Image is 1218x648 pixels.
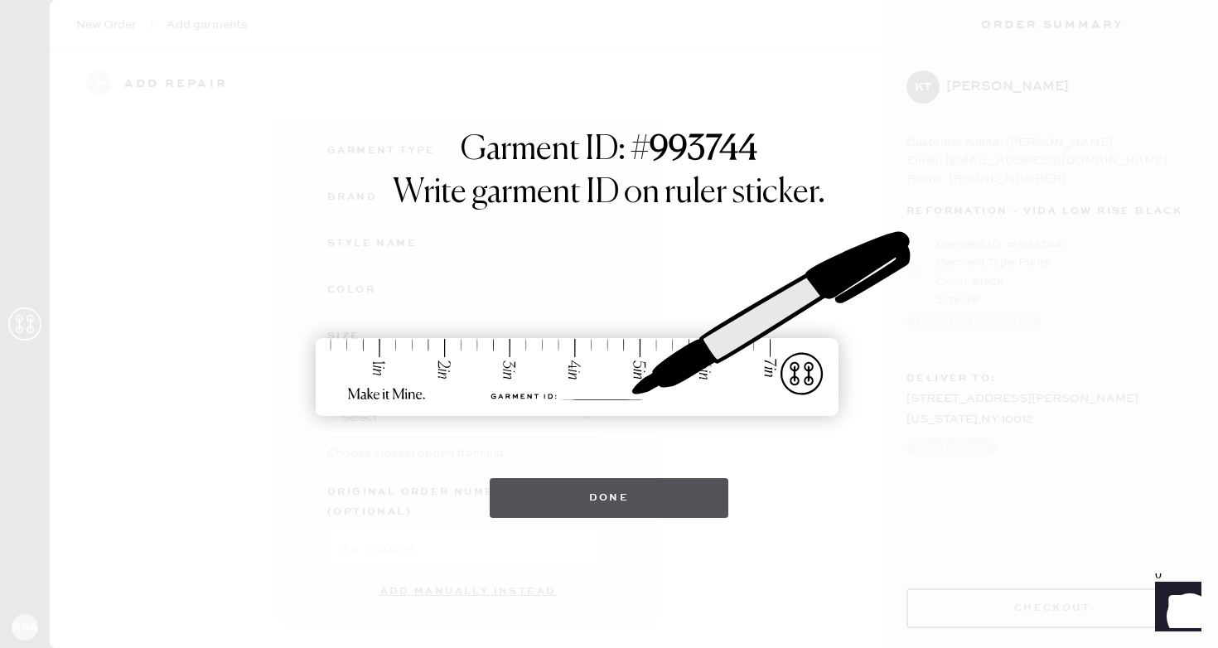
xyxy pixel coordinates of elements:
iframe: Front Chat [1139,573,1211,645]
button: Done [490,478,729,518]
strong: 993744 [650,133,757,167]
img: ruler-sticker-sharpie.svg [298,188,920,462]
h1: Garment ID: # [461,130,757,173]
h1: Write garment ID on ruler sticker. [393,173,825,213]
